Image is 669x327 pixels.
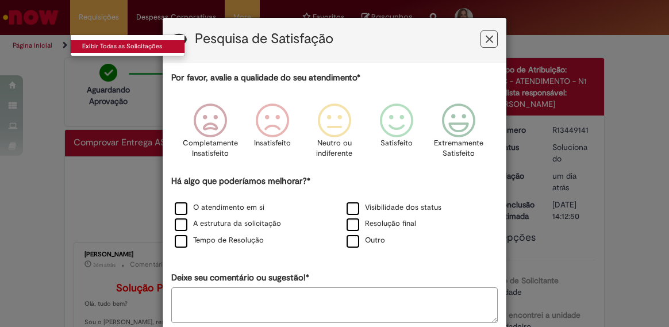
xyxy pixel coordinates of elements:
[367,95,426,174] div: Satisfeito
[429,95,488,174] div: Extremamente Satisfeito
[70,34,185,56] ul: Requisições
[195,32,333,47] label: Pesquisa de Satisfação
[171,272,309,284] label: Deixe seu comentário ou sugestão!*
[347,202,441,213] label: Visibilidade dos status
[171,175,498,249] div: Há algo que poderíamos melhorar?*
[380,138,413,149] p: Satisfeito
[314,138,355,159] p: Neutro ou indiferente
[171,72,360,84] label: Por favor, avalie a qualidade do seu atendimento*
[434,138,483,159] p: Extremamente Satisfeito
[347,235,385,246] label: Outro
[305,95,364,174] div: Neutro ou indiferente
[175,235,264,246] label: Tempo de Resolução
[183,138,238,159] p: Completamente Insatisfeito
[71,40,197,53] a: Exibir Todas as Solicitações
[254,138,291,149] p: Insatisfeito
[243,95,302,174] div: Insatisfeito
[175,218,281,229] label: A estrutura da solicitação
[347,218,416,229] label: Resolução final
[180,95,239,174] div: Completamente Insatisfeito
[175,202,264,213] label: O atendimento em si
